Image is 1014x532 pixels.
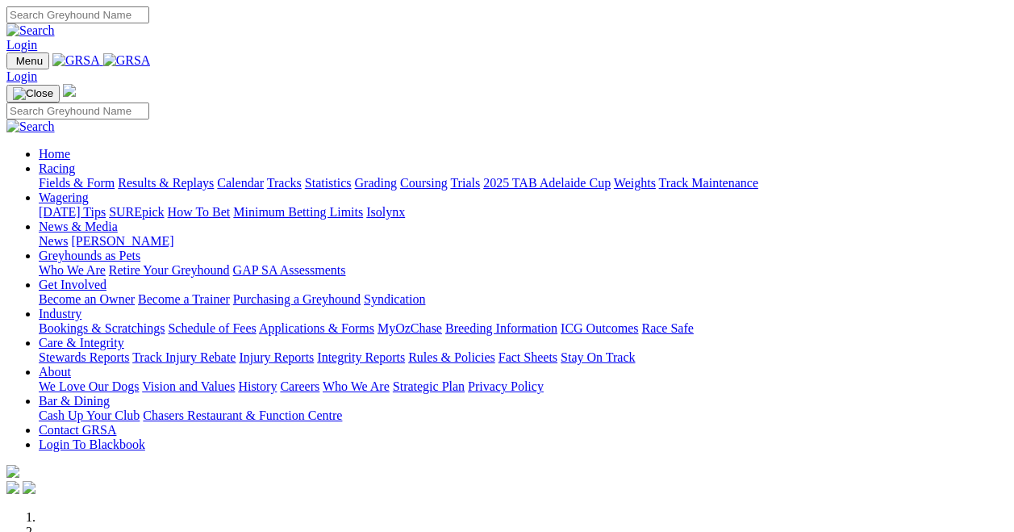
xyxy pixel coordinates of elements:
[16,55,43,67] span: Menu
[39,321,165,335] a: Bookings & Scratchings
[168,321,256,335] a: Schedule of Fees
[39,263,106,277] a: Who We Are
[217,176,264,190] a: Calendar
[39,205,106,219] a: [DATE] Tips
[561,321,638,335] a: ICG Outcomes
[39,365,71,379] a: About
[6,85,60,103] button: Toggle navigation
[39,379,1008,394] div: About
[233,263,346,277] a: GAP SA Assessments
[6,52,49,69] button: Toggle navigation
[39,176,115,190] a: Fields & Form
[39,394,110,408] a: Bar & Dining
[109,205,164,219] a: SUREpick
[39,423,116,437] a: Contact GRSA
[280,379,319,393] a: Careers
[13,87,53,100] img: Close
[238,379,277,393] a: History
[103,53,151,68] img: GRSA
[6,23,55,38] img: Search
[259,321,374,335] a: Applications & Forms
[39,321,1008,336] div: Industry
[39,176,1008,191] div: Racing
[6,481,19,494] img: facebook.svg
[39,263,1008,278] div: Greyhounds as Pets
[445,321,557,335] a: Breeding Information
[63,84,76,97] img: logo-grsa-white.png
[39,191,89,204] a: Wagering
[39,234,68,248] a: News
[6,103,149,119] input: Search
[408,350,495,364] a: Rules & Policies
[71,234,173,248] a: [PERSON_NAME]
[267,176,302,190] a: Tracks
[233,292,361,306] a: Purchasing a Greyhound
[364,292,425,306] a: Syndication
[468,379,544,393] a: Privacy Policy
[233,205,363,219] a: Minimum Betting Limits
[138,292,230,306] a: Become a Trainer
[378,321,442,335] a: MyOzChase
[118,176,214,190] a: Results & Replays
[39,379,139,393] a: We Love Our Dogs
[39,336,124,350] a: Care & Integrity
[168,205,231,219] a: How To Bet
[39,350,129,364] a: Stewards Reports
[142,379,235,393] a: Vision and Values
[23,481,35,494] img: twitter.svg
[39,438,145,451] a: Login To Blackbook
[6,465,19,478] img: logo-grsa-white.png
[6,119,55,134] img: Search
[305,176,352,190] a: Statistics
[109,263,230,277] a: Retire Your Greyhound
[355,176,397,190] a: Grading
[39,292,1008,307] div: Get Involved
[6,38,37,52] a: Login
[39,220,118,233] a: News & Media
[483,176,611,190] a: 2025 TAB Adelaide Cup
[317,350,405,364] a: Integrity Reports
[39,408,140,422] a: Cash Up Your Club
[52,53,100,68] img: GRSA
[6,69,37,83] a: Login
[39,292,135,306] a: Become an Owner
[143,408,342,422] a: Chasers Restaurant & Function Centre
[39,249,140,262] a: Greyhounds as Pets
[39,205,1008,220] div: Wagering
[614,176,656,190] a: Weights
[400,176,448,190] a: Coursing
[561,350,635,364] a: Stay On Track
[39,234,1008,249] div: News & Media
[39,278,106,291] a: Get Involved
[39,408,1008,423] div: Bar & Dining
[132,350,236,364] a: Track Injury Rebate
[39,161,75,175] a: Racing
[659,176,758,190] a: Track Maintenance
[641,321,693,335] a: Race Safe
[39,350,1008,365] div: Care & Integrity
[323,379,390,393] a: Who We Are
[39,307,81,320] a: Industry
[450,176,480,190] a: Trials
[366,205,405,219] a: Isolynx
[499,350,557,364] a: Fact Sheets
[393,379,465,393] a: Strategic Plan
[239,350,314,364] a: Injury Reports
[6,6,149,23] input: Search
[39,147,70,161] a: Home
